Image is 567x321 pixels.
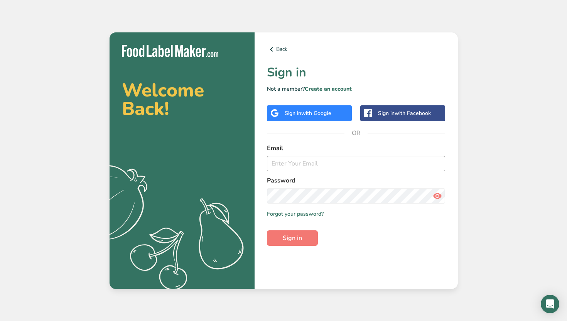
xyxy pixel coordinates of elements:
span: Sign in [283,233,302,243]
p: Not a member? [267,85,445,93]
div: Sign in [285,109,331,117]
div: Open Intercom Messenger [541,295,559,313]
h1: Sign in [267,63,445,82]
label: Password [267,176,445,185]
a: Create an account [305,85,352,93]
span: with Google [301,110,331,117]
a: Back [267,45,445,54]
span: OR [344,122,368,145]
button: Sign in [267,230,318,246]
div: Sign in [378,109,431,117]
h2: Welcome Back! [122,81,242,118]
span: with Facebook [395,110,431,117]
a: Forgot your password? [267,210,324,218]
img: Food Label Maker [122,45,218,57]
input: Enter Your Email [267,156,445,171]
label: Email [267,144,445,153]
